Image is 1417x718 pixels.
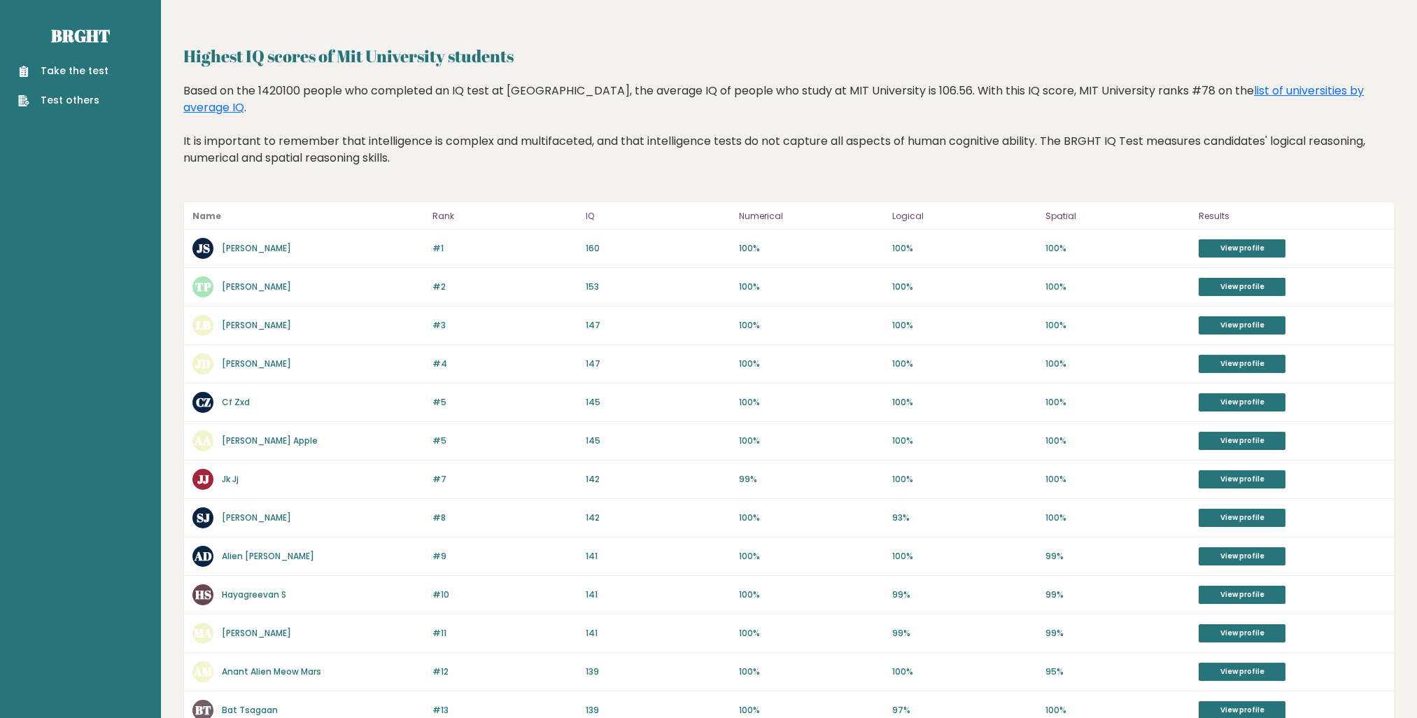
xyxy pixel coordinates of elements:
text: SJ [197,509,210,526]
p: 141 [586,627,731,640]
h2: Highest IQ scores of Mit University students [183,43,1395,69]
p: Results [1199,208,1386,225]
p: 100% [1045,704,1190,717]
a: [PERSON_NAME] Apple [222,435,318,446]
text: JJ [197,471,209,487]
p: 100% [892,281,1037,293]
p: #5 [432,396,577,409]
a: View profile [1199,316,1285,335]
p: #9 [432,550,577,563]
p: 141 [586,589,731,601]
p: Numerical [739,208,884,225]
p: 99% [739,473,884,486]
text: LB [196,317,211,333]
a: View profile [1199,586,1285,604]
p: 100% [892,242,1037,255]
a: [PERSON_NAME] [222,242,291,254]
div: Based on the 1420100 people who completed an IQ test at [GEOGRAPHIC_DATA], the average IQ of peop... [183,83,1395,188]
a: [PERSON_NAME] [222,512,291,523]
a: Cf Zxd [222,396,250,408]
p: 93% [892,512,1037,524]
a: View profile [1199,432,1285,450]
p: 100% [739,589,884,601]
p: #5 [432,435,577,447]
p: 100% [1045,512,1190,524]
a: View profile [1199,278,1285,296]
text: BT [195,702,211,718]
p: #8 [432,512,577,524]
p: 142 [586,512,731,524]
text: MA [194,625,212,641]
a: [PERSON_NAME] [222,358,291,369]
p: 100% [739,627,884,640]
p: 97% [892,704,1037,717]
a: list of universities by average IQ [183,83,1364,115]
p: 100% [739,319,884,332]
p: 141 [586,550,731,563]
p: Logical [892,208,1037,225]
p: 95% [1045,666,1190,678]
text: JD [195,356,211,372]
p: #7 [432,473,577,486]
p: 139 [586,704,731,717]
p: IQ [586,208,731,225]
a: View profile [1199,663,1285,681]
a: View profile [1199,624,1285,642]
a: Brght [51,24,110,47]
p: 99% [1045,589,1190,601]
p: 100% [1045,396,1190,409]
text: AD [194,548,212,564]
a: View profile [1199,355,1285,373]
a: [PERSON_NAME] [222,627,291,639]
text: AM [193,663,213,680]
p: 139 [586,666,731,678]
a: Hayagreevan S [222,589,286,600]
p: #3 [432,319,577,332]
p: 100% [1045,242,1190,255]
a: View profile [1199,509,1285,527]
p: Spatial [1045,208,1190,225]
p: 153 [586,281,731,293]
p: 99% [1045,550,1190,563]
p: #13 [432,704,577,717]
p: #2 [432,281,577,293]
p: #4 [432,358,577,370]
text: TP [195,279,211,295]
p: 99% [892,627,1037,640]
p: 100% [892,435,1037,447]
a: [PERSON_NAME] [222,281,291,293]
p: #10 [432,589,577,601]
p: 100% [739,281,884,293]
a: Take the test [18,64,108,78]
p: 142 [586,473,731,486]
p: 100% [1045,281,1190,293]
p: 99% [892,589,1037,601]
a: View profile [1199,547,1285,565]
a: [PERSON_NAME] [222,319,291,331]
p: 100% [1045,473,1190,486]
p: 100% [1045,358,1190,370]
p: 100% [1045,435,1190,447]
b: Name [192,210,221,222]
text: JS [197,240,210,256]
p: #1 [432,242,577,255]
p: 100% [892,319,1037,332]
p: Rank [432,208,577,225]
p: #11 [432,627,577,640]
p: 100% [739,242,884,255]
p: 100% [892,473,1037,486]
p: 100% [739,666,884,678]
p: 100% [739,550,884,563]
p: 145 [586,435,731,447]
text: CZ [196,394,211,410]
a: Alien [PERSON_NAME] [222,550,314,562]
p: 147 [586,358,731,370]
a: View profile [1199,239,1285,258]
p: 100% [739,704,884,717]
p: 100% [739,396,884,409]
a: Test others [18,93,108,108]
p: 100% [739,435,884,447]
p: 100% [739,358,884,370]
p: 100% [1045,319,1190,332]
a: Bat Tsagaan [222,704,278,716]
